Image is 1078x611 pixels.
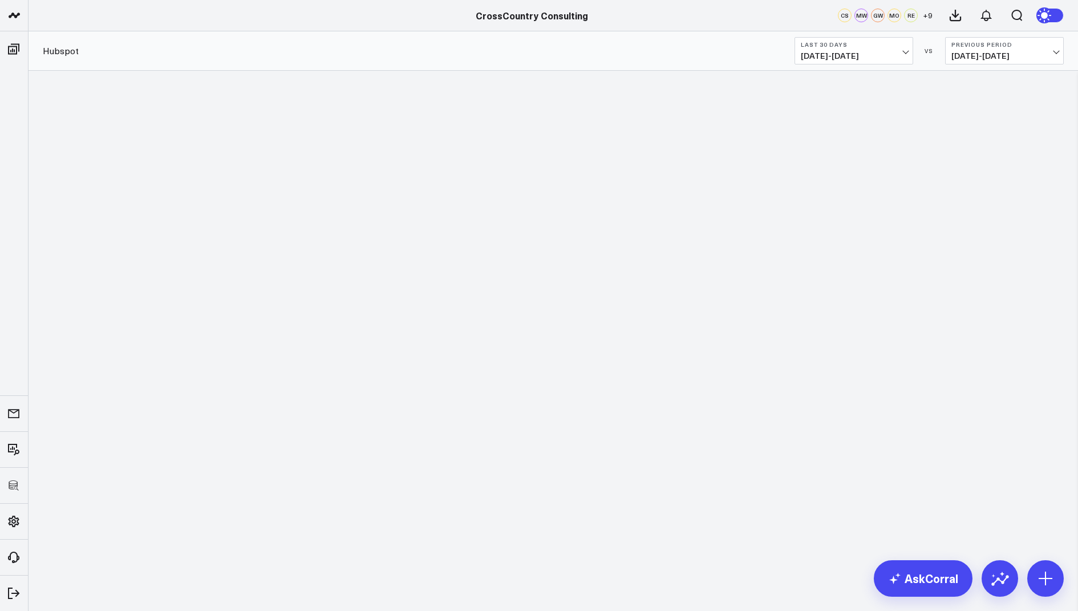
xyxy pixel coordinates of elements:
div: CS [838,9,852,22]
button: Previous Period[DATE]-[DATE] [945,37,1064,64]
a: CrossCountry Consulting [476,9,588,22]
span: + 9 [923,11,933,19]
button: Last 30 Days[DATE]-[DATE] [795,37,913,64]
div: GW [871,9,885,22]
b: Previous Period [951,41,1057,48]
span: [DATE] - [DATE] [951,51,1057,60]
div: RE [904,9,918,22]
div: MW [854,9,868,22]
button: +9 [921,9,934,22]
div: VS [919,47,939,54]
a: AskCorral [874,560,972,597]
span: [DATE] - [DATE] [801,51,907,60]
b: Last 30 Days [801,41,907,48]
div: MO [887,9,901,22]
a: Hubspot [43,44,79,57]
